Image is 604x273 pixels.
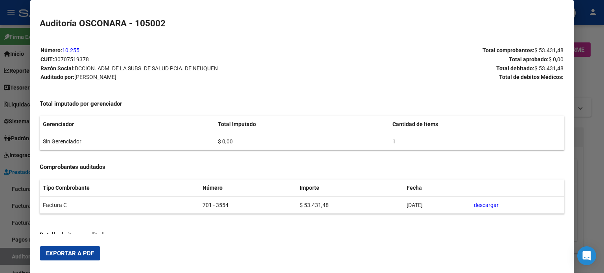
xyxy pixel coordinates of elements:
span: Exportar a PDF [46,250,94,257]
p: CUIT: [41,55,302,64]
td: [DATE] [403,196,471,214]
h4: Total imputado por gerenciador [40,99,564,108]
span: $ 53.431,48 [534,65,563,71]
p: Total aprobado: [302,55,563,64]
h4: Detalle de items auditados [40,231,564,240]
th: Tipo Combrobante [40,180,200,196]
td: 1 [389,133,564,150]
span: 30707519378 [54,56,89,62]
span: DCCION. ADM. DE LA SUBS. DE SALUD PCIA. DE NEUQUEN [75,65,218,71]
a: descargar [474,202,499,208]
th: Fecha [403,180,471,196]
span: $ 0,00 [549,56,563,62]
span: [PERSON_NAME] [74,74,116,80]
div: Open Intercom Messenger [577,246,596,265]
h4: Comprobantes auditados [40,163,564,172]
th: Cantidad de Items [389,116,564,133]
th: Número [199,180,296,196]
th: Total Imputado [215,116,390,133]
td: $ 53.431,48 [296,196,403,214]
button: Exportar a PDF [40,246,100,260]
th: Gerenciador [40,116,215,133]
th: Importe [296,180,403,196]
p: Total comprobantes: [302,46,563,55]
td: 701 - 3554 [199,196,296,214]
span: $ 53.431,48 [534,47,563,53]
td: $ 0,00 [215,133,390,150]
h2: Auditoría OSCONARA - 105002 [40,17,564,30]
p: Total de debitos Médicos: [302,73,563,82]
td: Factura C [40,196,200,214]
td: Sin Gerenciador [40,133,215,150]
a: 10.255 [62,47,79,53]
p: Razón Social: [41,64,302,73]
p: Total debitado: [302,64,563,73]
p: Número: [41,46,302,55]
p: Auditado por: [41,73,302,82]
